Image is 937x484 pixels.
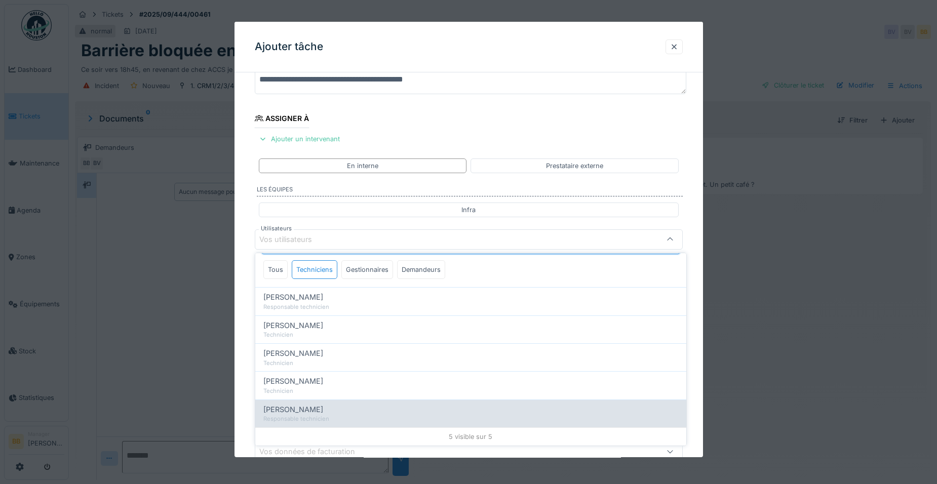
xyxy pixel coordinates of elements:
label: Utilisateurs [259,224,294,233]
div: Vos données de facturation [259,446,369,457]
div: Assigner à [255,111,309,128]
h3: Ajouter tâche [255,41,323,53]
span: [PERSON_NAME] [263,404,323,415]
span: [PERSON_NAME] [263,348,323,359]
span: [PERSON_NAME] [263,376,323,387]
div: Demandeurs [397,260,445,279]
div: Techniciens [292,260,337,279]
span: [PERSON_NAME] [263,292,323,303]
div: Responsable technicien [263,303,678,311]
span: [PERSON_NAME] [263,320,323,331]
div: Technicien [263,331,678,339]
div: Prestataire externe [546,161,603,171]
div: En interne [347,161,378,171]
div: Infra [461,205,476,215]
div: Vos utilisateurs [259,234,326,245]
div: Tous [263,260,288,279]
div: Gestionnaires [341,260,393,279]
label: Les équipes [257,185,683,196]
div: 5 visible sur 5 [255,427,686,446]
div: Ajouter un intervenant [255,132,344,146]
div: Responsable technicien [263,415,678,423]
div: Technicien [263,387,678,395]
div: Technicien [263,359,678,368]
